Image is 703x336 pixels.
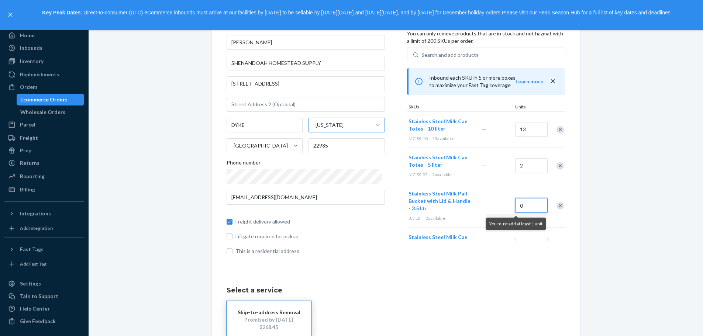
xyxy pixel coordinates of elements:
[20,318,56,325] div: Give Feedback
[482,162,486,169] span: —
[4,30,84,41] a: Home
[556,162,564,170] div: Remove Item
[549,77,556,85] button: close
[20,58,44,65] div: Inventory
[20,186,35,193] div: Billing
[409,233,473,248] button: Stainless Steel Milk Can Totes - 2 liter
[20,32,35,39] div: Home
[227,35,385,50] input: First & Last Name
[20,121,35,128] div: Parcel
[20,305,50,312] div: Help Center
[238,309,300,316] div: Ship-to-address Removal
[227,219,232,225] input: Freight delivery allowed
[407,68,565,95] div: Inbound each SKU in 5 or more boxes to maximize your Fast Tag coverage
[234,142,288,149] div: [GEOGRAPHIC_DATA]
[227,287,565,294] h1: Select a service
[409,118,468,132] span: Stainless Steel Milk Can Totes - 10 liter
[20,83,38,91] div: Orders
[515,122,548,137] input: Quantity
[20,108,65,116] div: Wholesale Orders
[4,222,84,234] a: Add Integration
[42,10,80,15] strong: Key Peak Dates
[515,238,548,253] input: Quantity
[409,234,468,247] span: Stainless Steel Milk Can Totes - 2 liter
[16,5,31,12] span: Chat
[4,243,84,255] button: Fast Tags
[4,315,84,327] button: Give Feedback
[4,278,84,290] a: Settings
[20,147,31,154] div: Prep
[20,280,41,287] div: Settings
[407,22,565,45] p: Search and select the products you want to remove. You can only remove products that are in stock...
[409,136,428,141] span: MC-SS-10
[227,118,303,132] input: City
[235,218,385,225] span: Freight delivery allowed
[17,94,85,105] a: Ecommerce Orders
[4,81,84,93] a: Orders
[409,190,473,212] button: Stainless Steel Milk Pail Bucket with Lid & Handle - 3.5 Ltr
[17,106,85,118] a: Wholesale Orders
[409,154,473,169] button: Stainless Steel Milk Can Totes - 5 liter
[4,208,84,219] button: Integrations
[556,202,564,209] div: Remove Item
[515,158,548,173] input: Quantity
[425,215,445,221] span: 2 available
[227,97,385,112] input: Street Address 2 (Optional)
[432,136,454,141] span: 13 available
[515,198,548,213] input: Quantity
[227,159,261,169] span: Phone number
[20,96,68,103] div: Ecommerce Orders
[421,51,479,59] div: Search and add products
[4,184,84,195] a: Billing
[4,55,84,67] a: Inventory
[409,118,473,132] button: Stainless Steel Milk Can Totes - 10 liter
[20,173,45,180] div: Reporting
[316,121,344,129] div: [US_STATE]
[20,292,58,300] div: Talk to Support
[20,134,38,142] div: Freight
[4,42,84,54] a: Inbounds
[4,170,84,182] a: Reporting
[20,159,39,167] div: Returns
[20,71,59,78] div: Replenishments
[409,190,471,211] span: Stainless Steel Milk Pail Bucket with Lid & Handle - 3.5 Ltr
[409,172,428,177] span: MC-SS-05
[18,7,696,19] p: : Direct-to-consumer (DTC) eCommerce inbounds must arrive at our facilities by [DATE] to be sella...
[4,145,84,156] a: Prep
[233,142,234,149] input: [GEOGRAPHIC_DATA]
[514,104,547,111] div: Units
[227,233,232,239] input: Liftgate required for pickup
[227,56,385,70] input: Company Name
[235,233,385,240] span: Liftgate required for pickup
[4,157,84,169] a: Returns
[20,225,53,231] div: Add Integration
[482,202,486,209] span: —
[502,10,672,15] a: Please visit our Peak Season Hub for a full list of key dates and deadlines.
[20,246,44,253] div: Fast Tags
[227,76,385,91] input: Street Address
[235,247,385,255] span: This is a residential address
[7,11,14,18] button: close,
[4,69,84,80] a: Replenishments
[20,261,46,267] div: Add Fast Tag
[556,126,564,134] div: Remove Item
[482,126,486,132] span: —
[407,104,514,111] div: SKUs
[238,316,300,323] div: Promised by [DATE]
[4,290,84,302] button: Talk to Support
[20,44,42,52] div: Inbounds
[432,172,452,177] span: 2 available
[238,323,300,331] div: $268.45
[309,138,385,153] input: ZIP Code
[20,210,51,217] div: Integrations
[409,154,468,168] span: Stainless Steel Milk Can Totes - 5 liter
[486,218,546,230] div: You must add at least 1 unit
[227,190,385,205] input: Email (Required)
[4,303,84,315] a: Help Center
[516,78,543,85] button: Learn more
[227,248,232,254] input: This is a residential address
[4,132,84,144] a: Freight
[4,119,84,131] a: Parcel
[409,215,421,221] span: 3.5 Ltr
[4,258,84,270] a: Add Fast Tag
